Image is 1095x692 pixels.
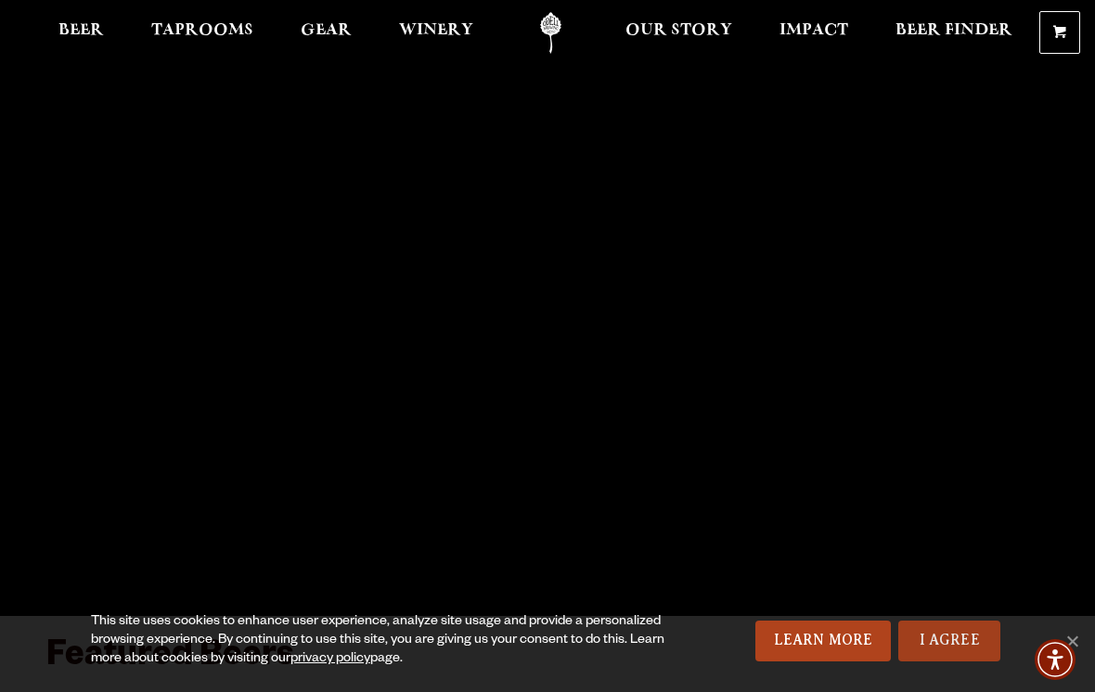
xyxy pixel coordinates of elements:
[779,23,848,38] span: Impact
[151,23,253,38] span: Taprooms
[399,23,473,38] span: Winery
[767,12,860,54] a: Impact
[883,12,1024,54] a: Beer Finder
[755,621,892,661] a: Learn More
[898,621,1000,661] a: I Agree
[289,12,364,54] a: Gear
[387,12,485,54] a: Winery
[1035,639,1076,680] div: Accessibility Menu
[516,12,586,54] a: Odell Home
[301,23,352,38] span: Gear
[895,23,1012,38] span: Beer Finder
[91,613,692,669] div: This site uses cookies to enhance user experience, analyze site usage and provide a personalized ...
[613,12,744,54] a: Our Story
[625,23,732,38] span: Our Story
[139,12,265,54] a: Taprooms
[46,12,116,54] a: Beer
[290,652,370,667] a: privacy policy
[58,23,104,38] span: Beer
